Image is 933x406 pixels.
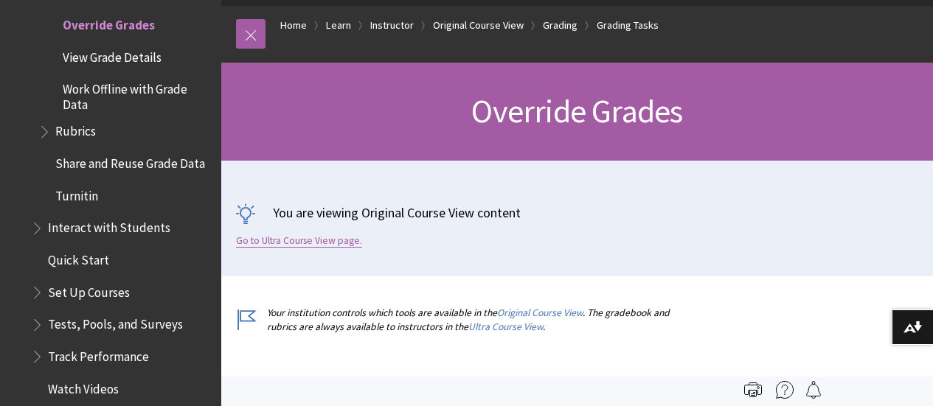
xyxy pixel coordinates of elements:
span: Interact with Students [48,216,170,236]
span: Rubrics [55,119,96,139]
a: Ultra Course View [468,321,543,333]
span: Watch Videos [48,377,119,396]
span: Set Up Courses [48,280,130,300]
span: Tests, Pools, and Surveys [48,312,183,332]
a: Original Course View [433,16,524,35]
a: Original Course View [497,307,583,319]
p: You are viewing Original Course View content [236,203,918,222]
span: Quick Start [48,248,109,267]
span: Track Performance [48,344,149,364]
span: Turnitin [55,183,98,203]
img: Follow this page [805,381,822,399]
img: Print [744,381,762,399]
span: Override Grades [63,13,155,32]
a: Grading [543,16,578,35]
p: Your institution controls which tools are available in the . The gradebook and rubrics are always... [236,306,700,334]
a: Go to Ultra Course View page. [236,234,362,248]
span: Override Grades [471,91,682,131]
a: Home [280,16,307,35]
a: Learn [326,16,351,35]
a: Instructor [370,16,414,35]
span: Share and Reuse Grade Data [55,151,205,171]
span: Work Offline with Grade Data [63,77,211,112]
a: Grading Tasks [597,16,659,35]
img: More help [776,381,794,399]
span: View Grade Details [63,45,162,65]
